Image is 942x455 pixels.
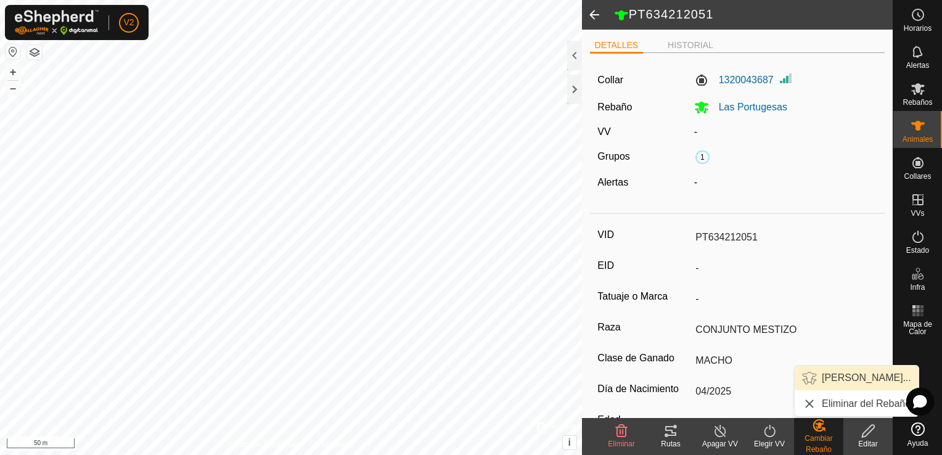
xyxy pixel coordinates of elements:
[15,10,99,35] img: Logo Gallagher
[745,438,794,449] div: Elegir VV
[779,71,793,86] img: Intensidad de Señal
[794,433,843,455] div: Cambiar Rebaño
[27,45,42,60] button: Capas del Mapa
[597,102,632,112] label: Rebaño
[597,258,690,274] label: EID
[568,437,571,448] span: i
[695,150,710,164] span: 1
[123,16,134,29] span: V2
[694,126,697,137] app-display-virtual-paddock-transition: -
[663,39,718,52] li: HISTORIAL
[910,284,925,291] span: Infra
[904,25,932,32] span: Horarios
[904,173,931,180] span: Collares
[608,440,634,448] span: Eliminar
[795,366,919,390] li: Elegir Rebaño...
[903,99,932,106] span: Rebaños
[563,436,576,449] button: i
[906,247,929,254] span: Estado
[646,438,695,449] div: Rutas
[597,289,690,305] label: Tatuaje o Marca
[597,381,690,397] label: Día de Nacimiento
[695,438,745,449] div: Apagar VV
[911,210,924,217] span: VVs
[6,44,20,59] button: Restablecer Mapa
[906,62,929,69] span: Alertas
[843,438,893,449] div: Editar
[903,136,933,143] span: Animales
[597,412,690,428] label: Edad
[795,391,919,416] li: Eliminar del Rebaño
[597,350,690,366] label: Clase de Ganado
[6,65,20,80] button: +
[227,439,298,450] a: Política de Privacidad
[597,151,629,162] label: Grupos
[614,7,893,23] h2: PT634212051
[597,126,610,137] label: VV
[822,396,911,411] span: Eliminar del Rebaño
[689,175,882,190] div: -
[597,319,690,335] label: Raza
[6,81,20,96] button: –
[597,73,623,88] label: Collar
[893,417,942,452] a: Ayuda
[896,321,939,335] span: Mapa de Calor
[822,371,911,385] span: [PERSON_NAME]...
[709,102,787,112] span: Las Portugesas
[907,440,928,447] span: Ayuda
[313,439,354,450] a: Contáctenos
[694,73,774,88] label: 1320043687
[597,177,628,187] label: Alertas
[590,39,644,54] li: DETALLES
[597,227,690,243] label: VID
